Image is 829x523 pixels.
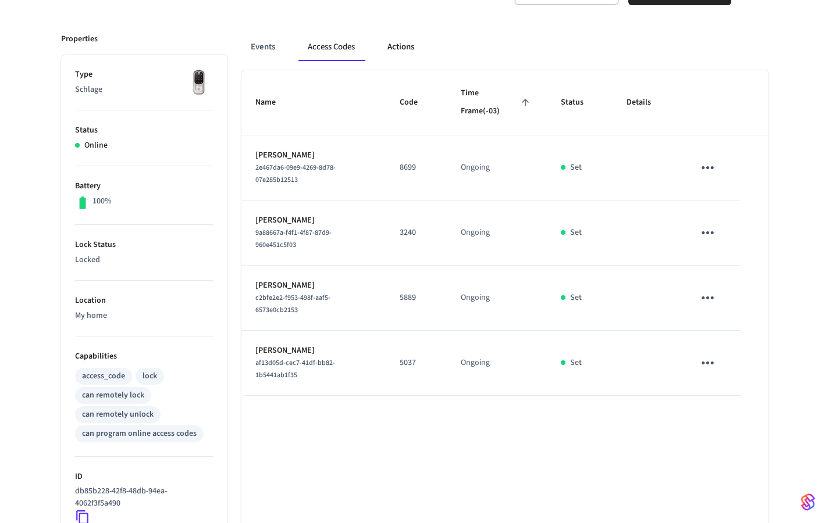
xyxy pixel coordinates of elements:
p: [PERSON_NAME] [255,214,372,227]
p: [PERSON_NAME] [255,149,372,162]
div: ant example [241,33,768,61]
p: Capabilities [75,350,214,363]
p: Lock Status [75,239,214,251]
p: 3240 [400,227,433,239]
span: 9a88667a-f4f1-4f87-87d9-960e451c5f03 [255,228,332,250]
span: Details [627,94,666,112]
div: lock [143,370,157,382]
p: db85b228-42f8-48db-94ea-4062f3f5a490 [75,485,209,510]
p: ID [75,471,214,483]
button: Events [241,33,284,61]
p: Battery [75,180,214,192]
img: Yale Assure Touchscreen Wifi Smart Lock, Satin Nickel, Front [184,69,214,98]
span: c2bfe2e2-f953-498f-aaf5-6573e0cb2153 [255,293,330,315]
td: Ongoing [447,331,547,396]
span: Time Frame(-03) [461,84,533,121]
p: Schlage [75,84,214,96]
p: Type [75,69,214,81]
p: 5889 [400,292,433,304]
td: Ongoing [447,200,547,266]
p: 8699 [400,162,433,174]
p: 100% [92,195,112,207]
p: 5037 [400,357,433,369]
p: Properties [61,33,98,45]
button: Actions [378,33,424,61]
p: My home [75,310,214,322]
img: SeamLogoGradient.69752ec5.svg [801,493,815,511]
p: Set [570,357,582,369]
p: Location [75,295,214,307]
table: sticky table [241,70,768,396]
p: Set [570,292,582,304]
div: can remotely unlock [82,409,154,421]
button: Access Codes [298,33,364,61]
div: can program online access codes [82,428,197,440]
td: Ongoing [447,266,547,331]
div: can remotely lock [82,389,144,402]
p: Set [570,227,582,239]
p: Locked [75,254,214,266]
p: Status [75,124,214,137]
span: 2e467da6-09e9-4269-8d78-07e285b12513 [255,163,336,185]
p: [PERSON_NAME] [255,345,372,357]
span: Code [400,94,433,112]
td: Ongoing [447,135,547,200]
span: af13d05d-cec7-41df-bb82-1b5441ab1f35 [255,358,335,380]
span: Name [255,94,291,112]
p: [PERSON_NAME] [255,280,372,292]
p: Online [84,139,108,152]
span: Status [561,94,599,112]
div: access_code [82,370,125,382]
p: Set [570,162,582,174]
